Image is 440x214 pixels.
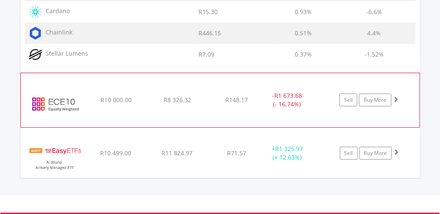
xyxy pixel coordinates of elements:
span: R7.09 [198,50,214,58]
img: TOKEN.XLM.png [29,48,42,61]
div: + (+ 12.63%) [260,145,314,162]
span: R8 326.32 [164,96,191,104]
td: 0.51% [274,23,333,44]
td: 4.4% [333,23,415,44]
div: - (- 16.74%) [260,91,314,108]
a: Buy More [359,94,391,106]
span: R446.15 [198,29,221,37]
a: Buy More [359,147,392,160]
img: TOKEN.ADA.png [29,6,42,18]
img: EQU.ZA.EASYAI.png [25,139,84,176]
span: Chainlink [42,28,73,36]
span: R11 824.97 [162,149,193,157]
span: R15.30 [198,8,218,16]
img: TOKEN.LINK.png [29,27,42,40]
span: Stellar Lumens [42,49,89,57]
span: R1 325.97 [275,145,303,153]
span: R10 499.00 [100,149,131,157]
span: R148.17 [225,96,248,104]
span: R1 673.68 [274,91,302,100]
td: 0.93% [274,1,333,23]
span: R71.57 [227,149,246,157]
td: 0.37% [274,44,333,65]
span: Cardano [42,7,70,15]
a: Sell [339,94,357,106]
a: Sell [340,147,358,160]
img: ECE10.EC.ECE10.png [25,84,85,126]
td: -1.52% [333,44,415,65]
span: R10 000.00 [101,96,132,104]
td: -6.6% [333,1,415,23]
